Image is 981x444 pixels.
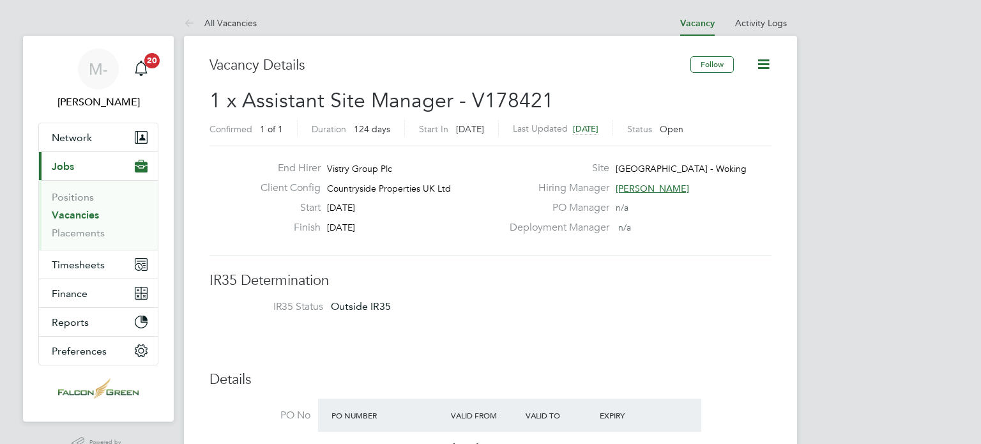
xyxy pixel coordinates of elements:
label: PO Manager [502,201,609,215]
button: Jobs [39,152,158,180]
nav: Main navigation [23,36,174,422]
a: 20 [128,49,154,89]
button: Preferences [39,337,158,365]
label: Duration [312,123,346,135]
label: Hiring Manager [502,181,609,195]
span: [DATE] [456,123,484,135]
h3: Details [209,371,772,389]
span: Open [660,123,683,135]
span: Jobs [52,160,74,172]
span: Countryside Properties UK Ltd [327,183,451,194]
a: Vacancies [52,209,99,221]
span: n/a [616,202,628,213]
span: Outside IR35 [331,300,391,312]
span: Vistry Group Plc [327,163,392,174]
label: PO No [209,409,310,422]
label: Confirmed [209,123,252,135]
label: Last Updated [513,123,568,134]
a: Go to home page [38,378,158,399]
a: Activity Logs [735,17,787,29]
span: [PERSON_NAME] [616,183,689,194]
span: n/a [618,222,631,233]
span: Network [52,132,92,144]
button: Timesheets [39,250,158,279]
button: Follow [690,56,734,73]
span: Preferences [52,345,107,357]
label: End Hirer [250,162,321,175]
label: Finish [250,221,321,234]
a: All Vacancies [184,17,257,29]
button: Reports [39,308,158,336]
span: 1 of 1 [260,123,283,135]
span: [DATE] [327,202,355,213]
a: Placements [52,227,105,239]
label: IR35 Status [222,300,323,314]
label: Start In [419,123,448,135]
span: Reports [52,316,89,328]
span: [GEOGRAPHIC_DATA] - Woking [616,163,747,174]
a: Vacancy [680,18,715,29]
label: Start [250,201,321,215]
span: M- [89,61,108,77]
label: Client Config [250,181,321,195]
span: 124 days [354,123,390,135]
a: Positions [52,191,94,203]
button: Network [39,123,158,151]
label: Site [502,162,609,175]
div: Expiry [597,404,671,427]
div: Valid To [522,404,597,427]
label: Deployment Manager [502,221,609,234]
span: [DATE] [327,222,355,233]
button: Finance [39,279,158,307]
div: Valid From [448,404,522,427]
span: Timesheets [52,259,105,271]
h3: IR35 Determination [209,272,772,290]
a: M-[PERSON_NAME] [38,49,158,110]
img: falcongreen-logo-retina.png [58,378,139,399]
span: 1 x Assistant Site Manager - V178421 [209,88,554,113]
span: 20 [144,53,160,68]
div: PO Number [328,404,448,427]
span: Martin -O'Brien [38,95,158,110]
span: Finance [52,287,87,300]
div: Jobs [39,180,158,250]
span: [DATE] [573,123,598,134]
h3: Vacancy Details [209,56,690,75]
label: Status [627,123,652,135]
